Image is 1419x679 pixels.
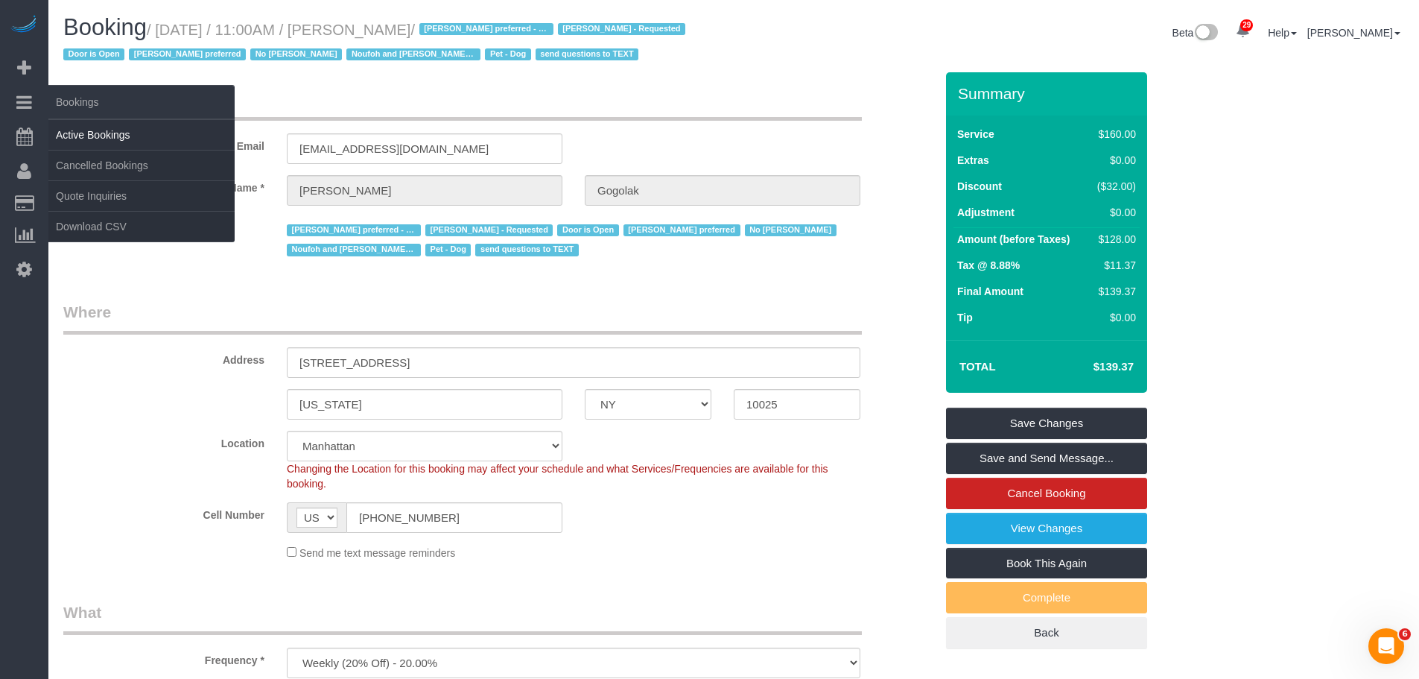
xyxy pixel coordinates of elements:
span: 6 [1399,628,1411,640]
span: [PERSON_NAME] - Requested [425,224,553,236]
a: Save Changes [946,408,1147,439]
a: Beta [1172,27,1219,39]
label: Final Amount [957,284,1023,299]
label: Address [52,347,276,367]
div: $11.37 [1091,258,1136,273]
a: Help [1268,27,1297,39]
span: Booking [63,14,147,40]
label: Adjustment [957,205,1015,220]
ul: Bookings [48,119,235,242]
span: [PERSON_NAME] preferred [623,224,740,236]
label: Tip [957,310,973,325]
a: Book This Again [946,548,1147,579]
div: $160.00 [1091,127,1136,142]
span: Pet - Dog [425,244,471,256]
input: Email [287,133,562,164]
span: Noufoh and [PERSON_NAME] requested [287,244,421,256]
span: Pet - Dog [485,48,530,60]
span: No [PERSON_NAME] [745,224,837,236]
span: Bookings [48,85,235,119]
a: Quote Inquiries [48,181,235,211]
label: Extras [957,153,989,168]
a: Save and Send Message... [946,443,1147,474]
span: [PERSON_NAME] preferred [129,48,246,60]
div: $128.00 [1091,232,1136,247]
label: Location [52,431,276,451]
img: New interface [1193,24,1218,43]
span: 29 [1240,19,1253,31]
a: Back [946,617,1147,648]
a: Cancelled Bookings [48,151,235,180]
a: View Changes [946,513,1147,544]
label: Frequency * [52,648,276,668]
h4: $139.37 [1049,361,1134,373]
legend: Where [63,301,862,335]
label: Amount (before Taxes) [957,232,1070,247]
legend: What [63,601,862,635]
span: send questions to TEXT [475,244,578,256]
input: Last Name [585,175,860,206]
div: $0.00 [1091,310,1136,325]
label: Service [957,127,994,142]
span: Door is Open [557,224,618,236]
small: / [DATE] / 11:00AM / [PERSON_NAME] [63,22,690,63]
span: [PERSON_NAME] preferred - Mondays [419,23,553,35]
span: Door is Open [63,48,124,60]
label: Discount [957,179,1002,194]
div: $0.00 [1091,153,1136,168]
span: Noufoh and [PERSON_NAME] requested [346,48,480,60]
input: City [287,389,562,420]
legend: Who [63,87,862,121]
span: Send me text message reminders [299,547,455,559]
div: $139.37 [1091,284,1136,299]
span: [PERSON_NAME] preferred - Mondays [287,224,421,236]
span: send questions to TEXT [536,48,638,60]
input: Cell Number [346,502,562,533]
a: Cancel Booking [946,478,1147,509]
a: [PERSON_NAME] [1307,27,1400,39]
div: $0.00 [1091,205,1136,220]
span: No [PERSON_NAME] [250,48,342,60]
div: ($32.00) [1091,179,1136,194]
span: [PERSON_NAME] - Requested [558,23,685,35]
a: Active Bookings [48,120,235,150]
h3: Summary [958,85,1140,102]
a: 29 [1228,15,1257,48]
img: Automaid Logo [9,15,39,36]
strong: Total [959,360,996,373]
a: Download CSV [48,212,235,241]
label: Tax @ 8.88% [957,258,1020,273]
span: Changing the Location for this booking may affect your schedule and what Services/Frequencies are... [287,463,828,490]
input: Zip Code [734,389,860,420]
label: Cell Number [52,502,276,522]
input: First Name [287,175,562,206]
iframe: Intercom live chat [1368,628,1404,664]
